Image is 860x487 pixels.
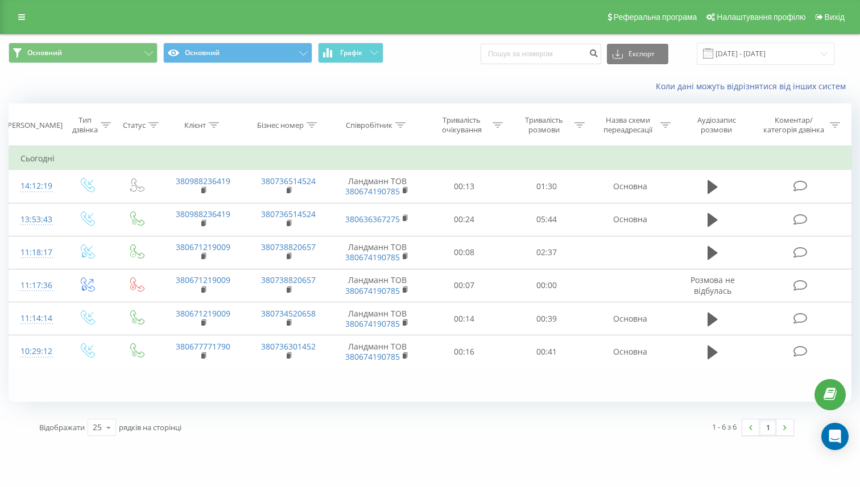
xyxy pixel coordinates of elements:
[261,209,316,219] a: 380736514524
[176,341,230,352] a: 380677771790
[184,120,206,130] div: Клієнт
[331,335,423,368] td: Ландманн ТОВ
[717,13,805,22] span: Налаштування профілю
[598,115,657,135] div: Назва схеми переадресації
[506,203,588,236] td: 05:44
[345,252,400,263] a: 380674190785
[691,274,735,295] span: Розмова не відбулась
[261,274,316,285] a: 380738820657
[9,43,158,63] button: Основний
[340,49,362,57] span: Графік
[825,13,845,22] span: Вихід
[261,308,316,319] a: 380734520658
[176,209,230,219] a: 380988236419
[656,81,851,91] a: Коли дані можуть відрізнятися вiд інших систем
[506,302,588,335] td: 00:39
[423,236,506,269] td: 00:08
[261,242,316,252] a: 380738820657
[261,176,316,186] a: 380736514524
[72,115,98,135] div: Тип дзвінка
[423,203,506,236] td: 00:24
[331,302,423,335] td: Ландманн ТОВ
[614,13,697,22] span: Реферальна програма
[506,236,588,269] td: 02:37
[331,269,423,302] td: Ландманн ТОВ
[27,48,62,57] span: Основний
[346,120,392,130] div: Співробітник
[607,44,668,64] button: Експорт
[506,170,588,203] td: 01:30
[20,340,50,363] div: 10:29:12
[423,170,506,203] td: 00:13
[39,422,85,432] span: Відображати
[345,186,400,197] a: 380674190785
[176,242,230,252] a: 380671219009
[481,44,601,64] input: Пошук за номером
[257,120,304,130] div: Бізнес номер
[345,318,400,329] a: 380674190785
[506,269,588,302] td: 00:00
[20,175,50,197] div: 14:12:19
[20,242,50,264] div: 11:18:17
[423,302,506,335] td: 00:14
[331,236,423,269] td: Ландманн ТОВ
[93,422,102,433] div: 25
[433,115,490,135] div: Тривалість очікування
[821,423,849,450] div: Open Intercom Messenger
[20,307,50,330] div: 11:14:14
[760,115,827,135] div: Коментар/категорія дзвінка
[123,120,146,130] div: Статус
[163,43,312,63] button: Основний
[345,351,400,362] a: 380674190785
[9,147,851,170] td: Сьогодні
[176,176,230,186] a: 380988236419
[261,341,316,352] a: 380736301452
[588,170,673,203] td: Основна
[588,335,673,368] td: Основна
[176,308,230,319] a: 380671219009
[423,335,506,368] td: 00:16
[20,274,50,297] div: 11:17:36
[5,120,63,130] div: [PERSON_NAME]
[345,285,400,296] a: 380674190785
[176,274,230,285] a: 380671219009
[588,302,673,335] td: Основна
[506,335,588,368] td: 00:41
[331,170,423,203] td: Ландманн ТОВ
[345,214,400,224] a: 380636367275
[20,209,50,231] div: 13:53:43
[759,419,776,435] a: 1
[318,43,383,63] button: Графік
[516,115,572,135] div: Тривалість розмови
[588,203,673,236] td: Основна
[712,421,737,432] div: 1 - 6 з 6
[423,269,506,302] td: 00:07
[684,115,750,135] div: Аудіозапис розмови
[119,422,181,432] span: рядків на сторінці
